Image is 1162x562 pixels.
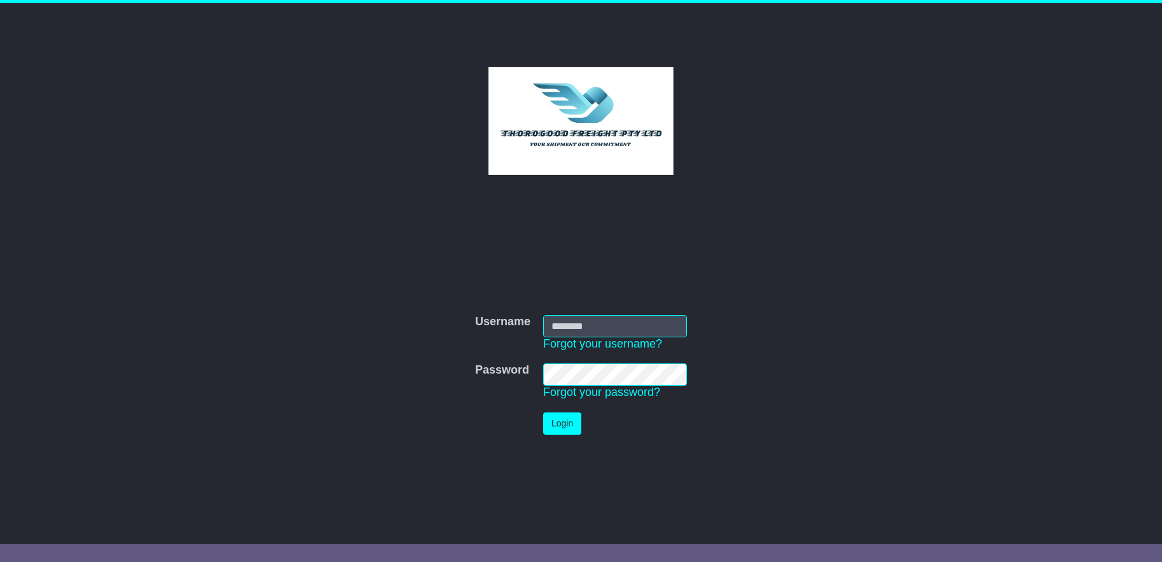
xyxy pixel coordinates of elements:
[543,386,660,398] a: Forgot your password?
[543,412,581,435] button: Login
[475,363,529,377] label: Password
[543,337,662,350] a: Forgot your username?
[488,67,674,175] img: Thorogood Freight Pty Ltd
[475,315,530,329] label: Username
